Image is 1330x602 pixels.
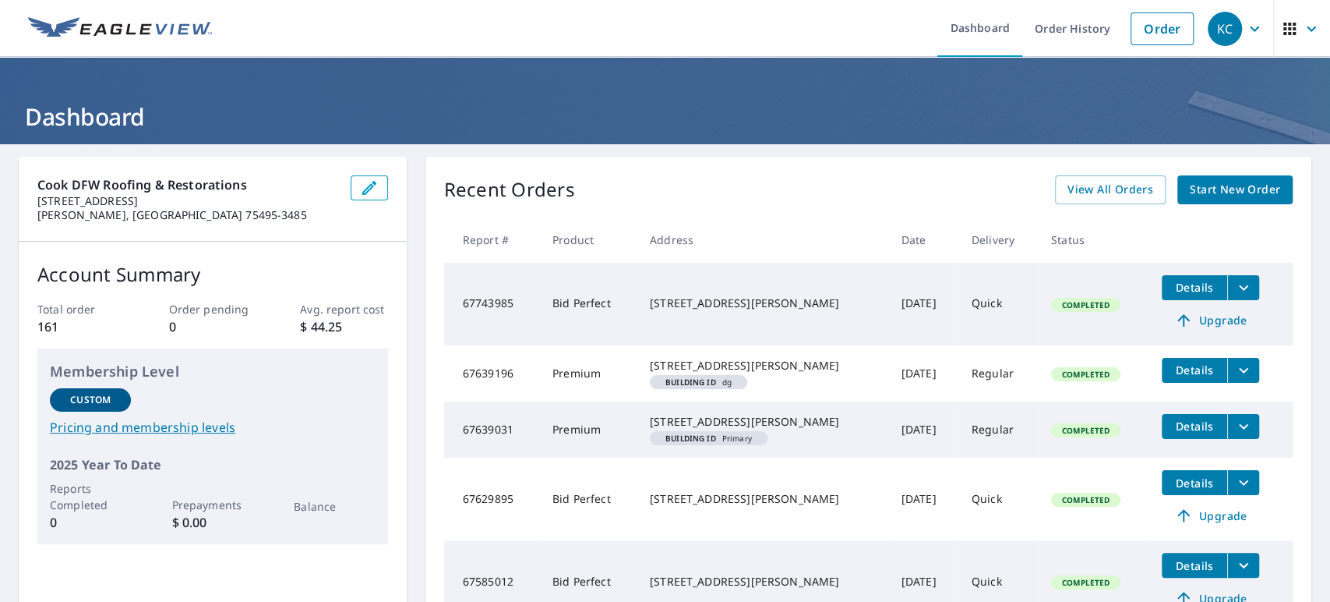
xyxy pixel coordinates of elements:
[656,434,761,442] span: Primary
[1067,180,1153,200] span: View All Orders
[1162,358,1227,383] button: detailsBtn-67639196
[1227,275,1259,300] button: filesDropdownBtn-67743985
[294,498,375,515] p: Balance
[444,217,540,263] th: Report #
[637,217,889,263] th: Address
[1162,308,1259,333] a: Upgrade
[959,217,1039,263] th: Delivery
[1162,553,1227,578] button: detailsBtn-67585012
[1190,180,1280,200] span: Start New Order
[1055,175,1166,204] a: View All Orders
[1227,553,1259,578] button: filesDropdownBtn-67585012
[1053,577,1119,588] span: Completed
[1162,470,1227,495] button: detailsBtn-67629895
[1171,476,1218,490] span: Details
[169,301,256,317] p: Order pending
[889,263,959,345] td: [DATE]
[172,513,253,532] p: $ 0.00
[650,414,877,430] div: [STREET_ADDRESS][PERSON_NAME]
[540,458,637,540] td: Bid Perfect
[1131,12,1194,45] a: Order
[540,402,637,458] td: Premium
[656,378,741,386] span: dg
[665,378,716,386] em: Building ID
[889,217,959,263] th: Date
[1177,175,1293,204] a: Start New Order
[300,317,387,336] p: $ 44.25
[540,217,637,263] th: Product
[889,402,959,458] td: [DATE]
[300,301,387,317] p: Avg. report cost
[959,458,1039,540] td: Quick
[169,317,256,336] p: 0
[959,345,1039,402] td: Regular
[1227,470,1259,495] button: filesDropdownBtn-67629895
[1208,12,1242,46] div: KC
[650,358,877,374] div: [STREET_ADDRESS][PERSON_NAME]
[1053,369,1119,380] span: Completed
[540,263,637,345] td: Bid Perfect
[50,361,376,382] p: Membership Level
[650,296,877,311] div: [STREET_ADDRESS][PERSON_NAME]
[650,574,877,590] div: [STREET_ADDRESS][PERSON_NAME]
[1171,280,1218,295] span: Details
[50,455,376,474] p: 2025 Year To Date
[172,497,253,513] p: Prepayments
[1227,358,1259,383] button: filesDropdownBtn-67639196
[444,263,540,345] td: 67743985
[444,458,540,540] td: 67629895
[540,345,637,402] td: Premium
[50,513,131,532] p: 0
[1053,425,1119,436] span: Completed
[70,393,111,407] p: Custom
[37,301,125,317] p: Total order
[1162,503,1259,528] a: Upgrade
[19,101,1311,133] h1: Dashboard
[1171,311,1250,330] span: Upgrade
[50,418,376,437] a: Pricing and membership levels
[1053,299,1119,310] span: Completed
[959,263,1039,345] td: Quick
[444,345,540,402] td: 67639196
[889,458,959,540] td: [DATE]
[650,491,877,507] div: [STREET_ADDRESS][PERSON_NAME]
[1227,414,1259,439] button: filesDropdownBtn-67639031
[37,317,125,336] p: 161
[1162,275,1227,300] button: detailsBtn-67743985
[959,402,1039,458] td: Regular
[37,175,338,194] p: Cook DFW Roofing & Restorations
[37,260,388,289] p: Account Summary
[889,345,959,402] td: [DATE]
[37,208,338,222] p: [PERSON_NAME], [GEOGRAPHIC_DATA] 75495-3485
[28,17,212,41] img: EV Logo
[444,175,575,204] p: Recent Orders
[1171,419,1218,434] span: Details
[444,402,540,458] td: 67639031
[1053,494,1119,505] span: Completed
[1039,217,1149,263] th: Status
[1171,506,1250,525] span: Upgrade
[1171,558,1218,573] span: Details
[37,194,338,208] p: [STREET_ADDRESS]
[1162,414,1227,439] button: detailsBtn-67639031
[1171,363,1218,377] span: Details
[665,434,716,442] em: Building ID
[50,480,131,513] p: Reports Completed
